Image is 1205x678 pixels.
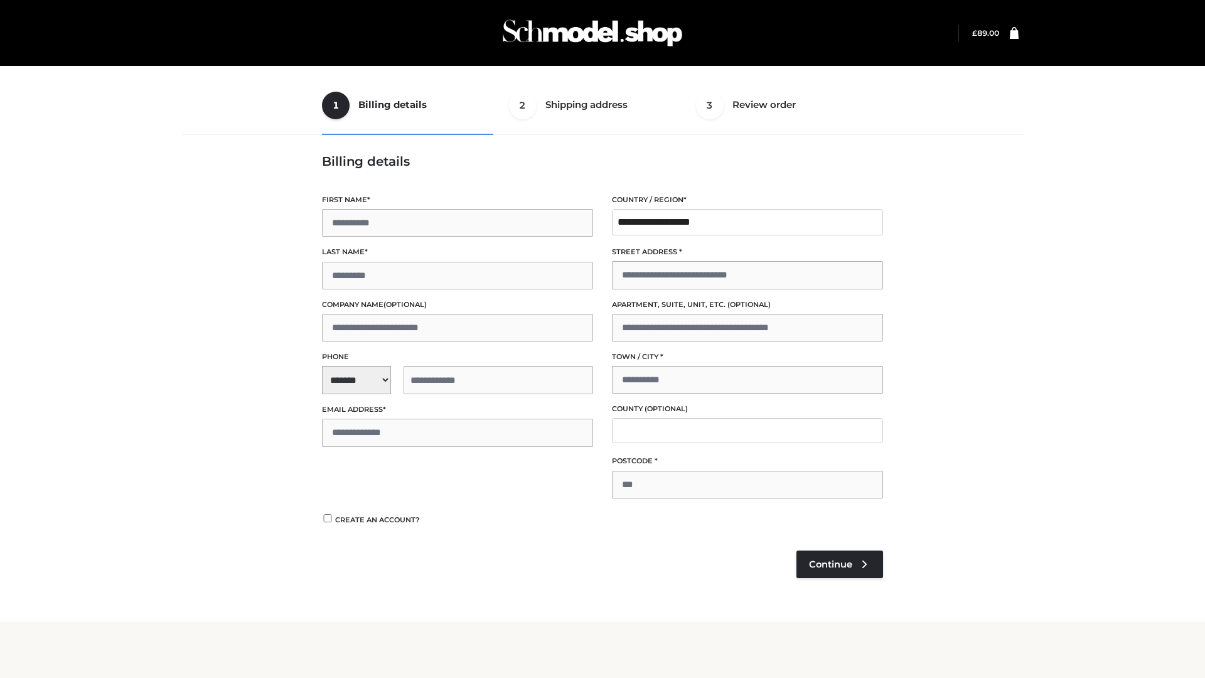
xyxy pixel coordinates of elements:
[972,28,999,38] a: £89.00
[335,515,420,524] span: Create an account?
[612,246,883,258] label: Street address
[322,154,883,169] h3: Billing details
[322,351,593,363] label: Phone
[612,351,883,363] label: Town / City
[612,194,883,206] label: Country / Region
[972,28,999,38] bdi: 89.00
[972,28,977,38] span: £
[809,559,852,570] span: Continue
[322,404,593,416] label: Email address
[796,551,883,578] a: Continue
[498,8,687,58] img: Schmodel Admin 964
[612,455,883,467] label: Postcode
[645,404,688,413] span: (optional)
[612,403,883,415] label: County
[322,194,593,206] label: First name
[322,246,593,258] label: Last name
[322,514,333,522] input: Create an account?
[612,299,883,311] label: Apartment, suite, unit, etc.
[727,300,771,309] span: (optional)
[322,299,593,311] label: Company name
[383,300,427,309] span: (optional)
